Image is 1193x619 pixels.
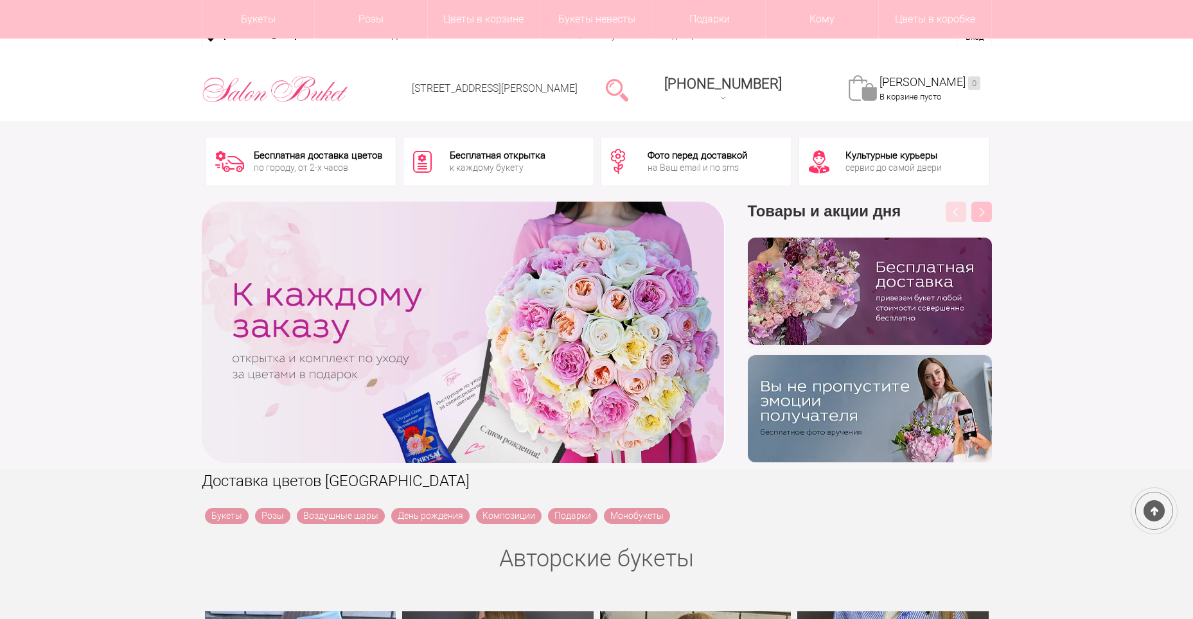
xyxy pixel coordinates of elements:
[845,151,942,161] div: Культурные курьеры
[748,355,992,462] img: v9wy31nijnvkfycrkduev4dhgt9psb7e.png.webp
[879,75,980,90] a: [PERSON_NAME]
[548,508,597,524] a: Подарки
[748,202,992,238] h3: Товары и акции дня
[879,92,941,101] span: В корзине пусто
[845,163,942,172] div: сервис до самой двери
[391,508,470,524] a: День рождения
[968,76,980,90] ins: 0
[412,82,578,94] a: [STREET_ADDRESS][PERSON_NAME]
[476,508,542,524] a: Композиции
[648,151,747,161] div: Фото перед доставкой
[254,151,382,161] div: Бесплатная доставка цветов
[748,238,992,345] img: hpaj04joss48rwypv6hbykmvk1dj7zyr.png.webp
[604,508,670,524] a: Монобукеты
[205,508,249,524] a: Букеты
[648,163,747,172] div: на Ваш email и по sms
[297,508,385,524] a: Воздушные шары
[664,76,782,92] span: [PHONE_NUMBER]
[202,469,992,493] h1: Доставка цветов [GEOGRAPHIC_DATA]
[971,202,992,222] button: Next
[499,545,694,572] a: Авторские букеты
[450,163,545,172] div: к каждому букету
[450,151,545,161] div: Бесплатная открытка
[202,73,349,106] img: Цветы Нижний Новгород
[254,163,382,172] div: по городу, от 2-х часов
[255,508,290,524] a: Розы
[657,71,790,108] a: [PHONE_NUMBER]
